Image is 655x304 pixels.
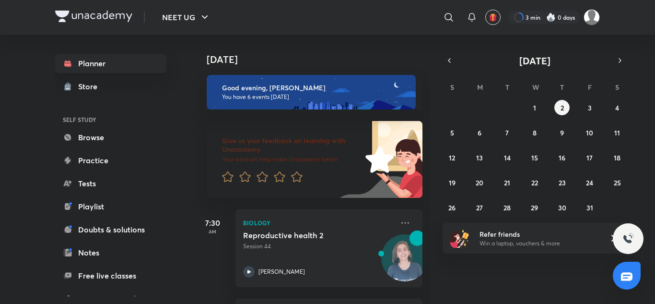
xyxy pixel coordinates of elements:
abbr: October 27, 2025 [476,203,483,212]
button: October 23, 2025 [554,175,570,190]
button: October 25, 2025 [609,175,625,190]
a: Free live classes [55,266,166,285]
abbr: October 16, 2025 [559,153,565,162]
abbr: October 8, 2025 [533,128,537,137]
abbr: October 5, 2025 [450,128,454,137]
abbr: October 22, 2025 [531,178,538,187]
abbr: October 31, 2025 [586,203,593,212]
a: Store [55,77,166,96]
button: October 12, 2025 [444,150,460,165]
button: October 9, 2025 [554,125,570,140]
abbr: October 6, 2025 [478,128,481,137]
abbr: October 3, 2025 [588,103,592,112]
abbr: October 15, 2025 [531,153,538,162]
h6: Refer friends [480,229,597,239]
h4: [DATE] [207,54,432,65]
img: avatar [489,13,497,22]
div: Store [78,81,103,92]
p: You have 6 events [DATE] [222,93,407,101]
a: Playlist [55,197,166,216]
button: October 19, 2025 [444,175,460,190]
img: Company Logo [55,11,132,22]
abbr: Tuesday [505,83,509,92]
abbr: Monday [477,83,483,92]
abbr: October 21, 2025 [504,178,510,187]
img: Richa Kumar [584,9,600,25]
abbr: October 30, 2025 [558,203,566,212]
abbr: October 29, 2025 [531,203,538,212]
abbr: October 4, 2025 [615,103,619,112]
p: AM [193,229,232,234]
abbr: October 23, 2025 [559,178,566,187]
button: October 13, 2025 [472,150,487,165]
span: [DATE] [519,54,550,67]
button: October 1, 2025 [527,100,542,115]
abbr: October 11, 2025 [614,128,620,137]
abbr: October 1, 2025 [533,103,536,112]
abbr: Saturday [615,83,619,92]
abbr: Thursday [560,83,564,92]
img: feedback_image [333,121,422,198]
button: October 29, 2025 [527,200,542,215]
p: Win a laptop, vouchers & more [480,239,597,248]
p: Your word will help make Unacademy better [222,156,362,163]
button: October 6, 2025 [472,125,487,140]
img: referral [450,229,469,248]
button: October 16, 2025 [554,150,570,165]
img: ttu [622,233,634,244]
abbr: October 18, 2025 [614,153,620,162]
h5: Reproductive health 2 [243,231,363,240]
button: October 31, 2025 [582,200,597,215]
p: [PERSON_NAME] [258,268,305,276]
h6: SELF STUDY [55,111,166,128]
button: October 22, 2025 [527,175,542,190]
a: Tests [55,174,166,193]
abbr: October 20, 2025 [476,178,483,187]
button: October 14, 2025 [500,150,515,165]
button: October 21, 2025 [500,175,515,190]
abbr: October 28, 2025 [503,203,511,212]
p: Session 44 [243,242,394,251]
button: [DATE] [456,54,613,67]
abbr: October 10, 2025 [586,128,593,137]
a: Browse [55,128,166,147]
img: Avatar [382,240,428,286]
abbr: October 26, 2025 [448,203,456,212]
h6: Good evening, [PERSON_NAME] [222,84,407,92]
a: Practice [55,151,166,170]
abbr: October 25, 2025 [614,178,621,187]
abbr: October 9, 2025 [560,128,564,137]
abbr: October 17, 2025 [586,153,593,162]
button: October 3, 2025 [582,100,597,115]
a: Planner [55,54,166,73]
p: Biology [243,217,394,229]
abbr: October 2, 2025 [561,103,564,112]
a: Company Logo [55,11,132,24]
abbr: October 7, 2025 [505,128,509,137]
button: October 4, 2025 [609,100,625,115]
abbr: October 13, 2025 [476,153,483,162]
abbr: Friday [588,83,592,92]
button: October 11, 2025 [609,125,625,140]
button: October 28, 2025 [500,200,515,215]
button: October 5, 2025 [444,125,460,140]
button: October 20, 2025 [472,175,487,190]
abbr: October 12, 2025 [449,153,455,162]
button: October 24, 2025 [582,175,597,190]
abbr: October 14, 2025 [504,153,511,162]
button: NEET UG [156,8,216,27]
h5: 7:30 [193,217,232,229]
a: Notes [55,243,166,262]
img: evening [207,75,416,109]
abbr: Sunday [450,83,454,92]
abbr: October 19, 2025 [449,178,456,187]
abbr: Wednesday [532,83,539,92]
button: October 26, 2025 [444,200,460,215]
button: October 30, 2025 [554,200,570,215]
h6: Give us your feedback on learning with Unacademy [222,136,362,154]
button: October 2, 2025 [554,100,570,115]
a: Doubts & solutions [55,220,166,239]
button: October 7, 2025 [500,125,515,140]
button: October 17, 2025 [582,150,597,165]
img: streak [546,12,556,22]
